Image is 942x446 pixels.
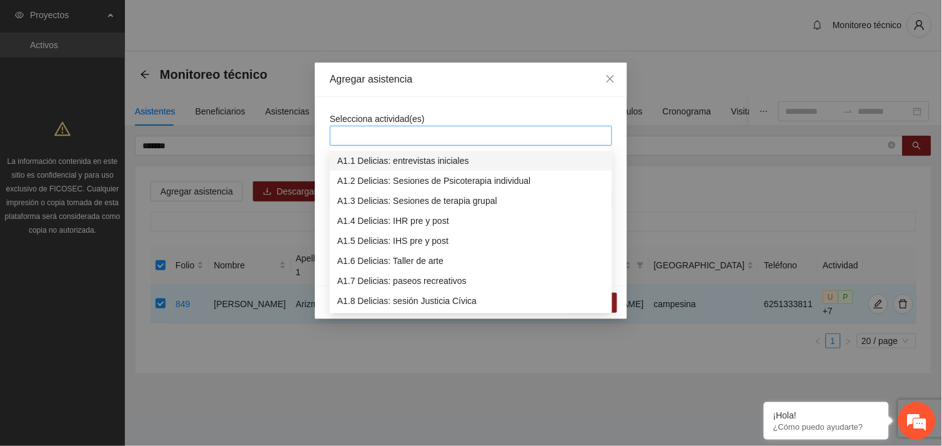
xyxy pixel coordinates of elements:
[337,174,605,188] div: A1.2 Delicias: Sesiones de Psicoterapia individual
[65,64,210,80] div: Chatee con nosotros ahora
[330,171,612,191] div: A1.2 Delicias: Sesiones de Psicoterapia individual
[773,410,880,420] div: ¡Hola!
[330,191,612,211] div: A1.3 Delicias: Sesiones de terapia grupal
[6,306,238,350] textarea: Escriba su mensaje y pulse “Intro”
[330,211,612,231] div: A1.4 Delicias: IHR pre y post
[337,254,605,268] div: A1.6 Delicias: Taller de arte
[337,234,605,248] div: A1.5 Delicias: IHS pre y post
[773,422,880,432] p: ¿Cómo puedo ayudarte?
[337,194,605,208] div: A1.3 Delicias: Sesiones de terapia grupal
[593,63,627,96] button: Close
[330,291,612,311] div: A1.8 Delicias: sesión Justicia Cívica
[72,149,172,275] span: Estamos en línea.
[605,74,615,84] span: close
[337,154,605,168] div: A1.1 Delicias: entrevistas iniciales
[330,73,612,86] div: Agregar asistencia
[330,151,612,171] div: A1.1 Delicias: entrevistas iniciales
[337,214,605,228] div: A1.4 Delicias: IHR pre y post
[205,6,235,36] div: Minimizar ventana de chat en vivo
[330,114,425,124] span: Selecciona actividad(es)
[330,231,612,251] div: A1.5 Delicias: IHS pre y post
[337,294,605,308] div: A1.8 Delicias: sesión Justicia Cívica
[337,274,605,288] div: A1.7 Delicias: paseos recreativos
[330,251,612,271] div: A1.6 Delicias: Taller de arte
[330,271,612,291] div: A1.7 Delicias: paseos recreativos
